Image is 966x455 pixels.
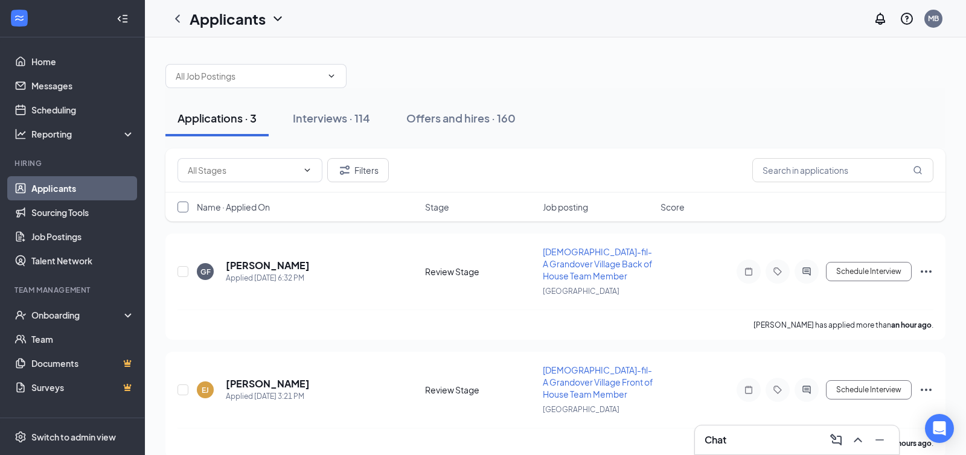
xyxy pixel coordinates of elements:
svg: Tag [770,385,785,395]
svg: Ellipses [919,264,933,279]
svg: Note [741,385,756,395]
button: Schedule Interview [826,262,912,281]
a: Sourcing Tools [31,200,135,224]
a: Applicants [31,176,135,200]
svg: Settings [14,431,27,443]
h5: [PERSON_NAME] [226,377,310,390]
svg: QuestionInfo [900,11,914,26]
div: Interviews · 114 [293,110,370,126]
b: 4 hours ago [892,439,932,448]
a: Job Postings [31,224,135,249]
input: Search in applications [752,158,933,182]
a: Talent Network [31,249,135,273]
div: Onboarding [31,309,124,321]
div: Offers and hires · 160 [406,110,516,126]
span: Job posting [543,201,588,213]
b: an hour ago [891,320,932,329]
div: MB [928,13,939,24]
a: DocumentsCrown [31,351,135,375]
span: [GEOGRAPHIC_DATA] [543,287,619,296]
svg: Collapse [117,13,129,25]
a: SurveysCrown [31,375,135,399]
button: Schedule Interview [826,380,912,399]
svg: ChevronDown [270,11,285,26]
svg: Notifications [873,11,888,26]
svg: ComposeMessage [829,433,843,447]
div: Reporting [31,128,135,140]
input: All Stages [188,164,298,177]
div: GF [200,267,211,277]
p: [PERSON_NAME] has applied more than . [753,320,933,330]
h5: [PERSON_NAME] [226,259,310,272]
button: ComposeMessage [827,430,846,450]
svg: ActiveChat [799,385,814,395]
svg: ActiveChat [799,267,814,276]
div: Applied [DATE] 6:32 PM [226,272,310,284]
div: Hiring [14,158,132,168]
div: EJ [202,385,209,395]
div: Applied [DATE] 3:21 PM [226,390,310,402]
svg: Note [741,267,756,276]
a: Messages [31,74,135,98]
svg: ChevronLeft [170,11,185,26]
span: Stage [425,201,449,213]
a: Team [31,327,135,351]
button: Minimize [870,430,889,450]
svg: Analysis [14,128,27,140]
svg: ChevronDown [302,165,312,175]
span: [DEMOGRAPHIC_DATA]-fil-A Grandover Village Back of House Team Member [543,246,653,281]
svg: MagnifyingGlass [913,165,923,175]
input: All Job Postings [176,69,322,83]
button: Filter Filters [327,158,389,182]
div: Review Stage [425,266,536,278]
div: Open Intercom Messenger [925,414,954,443]
svg: Tag [770,267,785,276]
svg: UserCheck [14,309,27,321]
svg: Ellipses [919,383,933,397]
span: [DEMOGRAPHIC_DATA]-fil-A Grandover Village Front of House Team Member [543,364,653,399]
svg: WorkstreamLogo [13,12,25,24]
svg: Minimize [872,433,887,447]
span: Name · Applied On [197,201,270,213]
a: Scheduling [31,98,135,122]
h3: Chat [705,433,726,447]
span: [GEOGRAPHIC_DATA] [543,405,619,414]
button: ChevronUp [848,430,868,450]
h1: Applicants [190,8,266,29]
div: Team Management [14,285,132,295]
div: Applications · 3 [178,110,257,126]
svg: Filter [337,163,352,177]
svg: ChevronUp [851,433,865,447]
div: Switch to admin view [31,431,116,443]
span: Score [661,201,685,213]
a: Home [31,49,135,74]
div: Review Stage [425,384,536,396]
svg: ChevronDown [327,71,336,81]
